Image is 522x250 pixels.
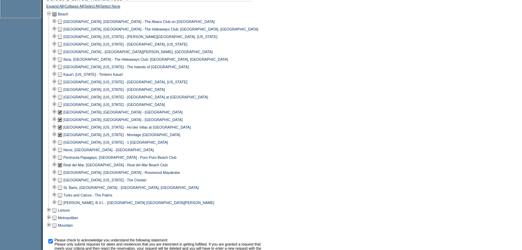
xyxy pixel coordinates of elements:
a: Nevis, [GEOGRAPHIC_DATA] - [GEOGRAPHIC_DATA] [63,148,154,152]
a: [GEOGRAPHIC_DATA] - [GEOGRAPHIC_DATA][PERSON_NAME], [GEOGRAPHIC_DATA] [63,50,213,54]
a: Turks and Caicos - The Palms [63,193,112,197]
a: [GEOGRAPHIC_DATA], [US_STATE] - [GEOGRAPHIC_DATA] [63,103,165,107]
a: [GEOGRAPHIC_DATA], [GEOGRAPHIC_DATA] - Rosewood Mayakoba [63,170,180,175]
div: | | | [46,4,264,10]
a: [GEOGRAPHIC_DATA], [US_STATE] - The Cloister [63,178,147,182]
a: Kaua'i, [US_STATE] - Timbers Kaua'i [63,72,123,76]
a: [GEOGRAPHIC_DATA], [US_STATE] - [GEOGRAPHIC_DATA], [US_STATE] [63,42,187,46]
a: Select All [85,4,100,10]
a: [GEOGRAPHIC_DATA], [GEOGRAPHIC_DATA] - [GEOGRAPHIC_DATA] [63,118,183,122]
a: [PERSON_NAME], B.V.I. - [GEOGRAPHIC_DATA] [GEOGRAPHIC_DATA][PERSON_NAME] [63,201,214,205]
a: Peninsula Papagayo, [GEOGRAPHIC_DATA] - Poro Poro Beach Club [63,155,176,159]
a: [GEOGRAPHIC_DATA], [GEOGRAPHIC_DATA] - [GEOGRAPHIC_DATA] [63,110,183,114]
a: Leisure [58,208,70,212]
a: [GEOGRAPHIC_DATA], [GEOGRAPHIC_DATA] - The Hideaways Club: [GEOGRAPHIC_DATA], [GEOGRAPHIC_DATA] [63,27,258,31]
a: [GEOGRAPHIC_DATA], [US_STATE] - [GEOGRAPHIC_DATA] at [GEOGRAPHIC_DATA] [63,95,208,99]
a: [GEOGRAPHIC_DATA], [US_STATE] - [PERSON_NAME][GEOGRAPHIC_DATA], [US_STATE] [63,35,217,39]
a: [GEOGRAPHIC_DATA], [US_STATE] - [GEOGRAPHIC_DATA], [US_STATE] [63,80,187,84]
a: Real del Mar, [GEOGRAPHIC_DATA] - Real del Mar Beach Club [63,163,168,167]
a: Select None [100,4,120,10]
a: [GEOGRAPHIC_DATA], [US_STATE] - 1 [GEOGRAPHIC_DATA] [63,140,168,144]
a: Ibiza, [GEOGRAPHIC_DATA] - The Hideaways Club: [GEOGRAPHIC_DATA], [GEOGRAPHIC_DATA] [63,57,228,61]
a: [GEOGRAPHIC_DATA], [US_STATE] - The Islands of [GEOGRAPHIC_DATA] [63,65,189,69]
a: Mountain [58,223,73,227]
a: [GEOGRAPHIC_DATA], [GEOGRAPHIC_DATA] - The Abaco Club on [GEOGRAPHIC_DATA] [63,20,215,24]
a: [GEOGRAPHIC_DATA], [US_STATE] - [GEOGRAPHIC_DATA] [63,87,165,92]
a: Beach [58,12,68,16]
a: [GEOGRAPHIC_DATA], [US_STATE] - Ho'olei Villas at [GEOGRAPHIC_DATA] [63,125,191,129]
a: Metropolitan [58,216,78,220]
a: Expand All [46,4,63,10]
a: [GEOGRAPHIC_DATA], [US_STATE] - Montage [GEOGRAPHIC_DATA] [63,133,180,137]
a: Collapse All [64,4,84,10]
a: St. Barts, [GEOGRAPHIC_DATA] - [GEOGRAPHIC_DATA], [GEOGRAPHIC_DATA] [63,186,199,190]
